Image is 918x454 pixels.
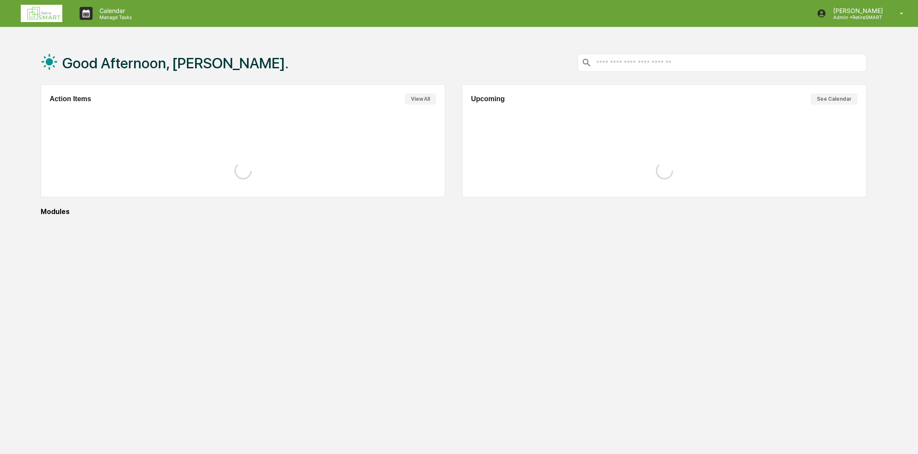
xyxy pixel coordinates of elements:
[50,95,91,103] h2: Action Items
[811,93,857,105] button: See Calendar
[826,7,887,14] p: [PERSON_NAME]
[93,7,136,14] p: Calendar
[41,208,867,216] div: Modules
[93,14,136,20] p: Manage Tasks
[826,14,887,20] p: Admin • RetireSMART
[471,95,505,103] h2: Upcoming
[62,54,289,72] h1: Good Afternoon, [PERSON_NAME].
[405,93,436,105] button: View All
[21,5,62,22] img: logo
